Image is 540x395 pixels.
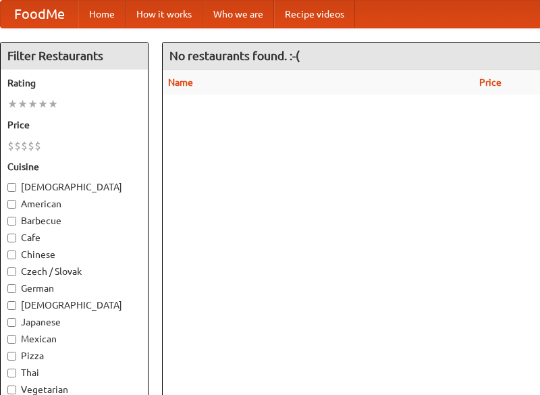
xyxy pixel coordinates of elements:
li: $ [34,138,41,153]
label: Cafe [7,231,141,244]
ng-pluralize: No restaurants found. :-( [169,49,300,62]
input: Cafe [7,234,16,242]
label: Japanese [7,315,141,329]
a: Who we are [202,1,274,28]
label: Pizza [7,349,141,363]
h5: Price [7,118,141,132]
li: ★ [48,97,58,111]
li: $ [14,138,21,153]
input: Pizza [7,352,16,361]
a: Home [78,1,126,28]
h5: Rating [7,76,141,90]
a: Name [168,77,193,88]
label: Barbecue [7,214,141,228]
a: Price [479,77,502,88]
label: American [7,197,141,211]
label: Czech / Slovak [7,265,141,278]
li: ★ [18,97,28,111]
input: Mexican [7,335,16,344]
li: ★ [7,97,18,111]
li: $ [7,138,14,153]
li: ★ [28,97,38,111]
label: Mexican [7,332,141,346]
label: Thai [7,366,141,379]
input: German [7,284,16,293]
input: Chinese [7,251,16,259]
label: Chinese [7,248,141,261]
input: American [7,200,16,209]
input: Barbecue [7,217,16,226]
input: Thai [7,369,16,377]
input: Vegetarian [7,386,16,394]
label: German [7,282,141,295]
h4: Filter Restaurants [1,43,148,70]
h5: Cuisine [7,160,141,174]
a: Recipe videos [274,1,355,28]
li: ★ [38,97,48,111]
input: [DEMOGRAPHIC_DATA] [7,183,16,192]
li: $ [21,138,28,153]
input: [DEMOGRAPHIC_DATA] [7,301,16,310]
li: $ [28,138,34,153]
input: Japanese [7,318,16,327]
label: [DEMOGRAPHIC_DATA] [7,298,141,312]
input: Czech / Slovak [7,267,16,276]
a: How it works [126,1,202,28]
label: [DEMOGRAPHIC_DATA] [7,180,141,194]
a: FoodMe [1,1,78,28]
